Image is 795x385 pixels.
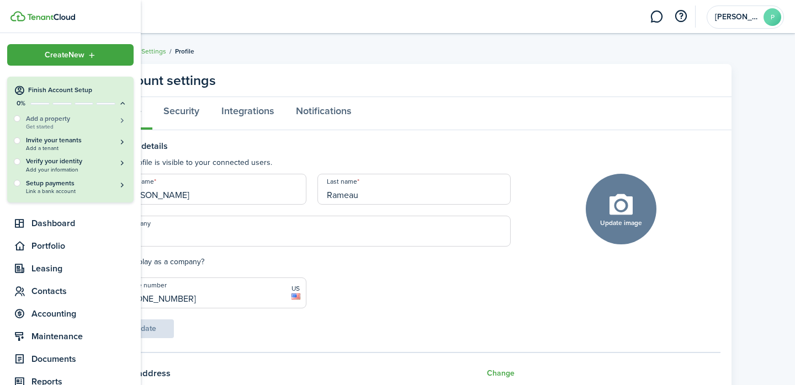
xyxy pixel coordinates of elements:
a: Add a propertyGet started [26,114,127,130]
span: Leasing [31,262,134,275]
button: Verify your identityAdd your information [26,157,127,173]
a: Integrations [210,97,285,130]
button: Open resource center [671,7,690,26]
h4: Finish Account Setup [28,85,127,95]
div: Finish Account Setup0% [7,114,134,202]
span: Profile [175,46,194,56]
panel-main-title: Account settings [113,70,216,91]
button: Invite your tenantsAdd a tenant [26,136,127,152]
h5: Add a property [26,114,127,124]
a: Security [152,97,210,130]
span: Dashboard [31,217,134,230]
button: Update image [586,174,656,244]
button: Open menu [7,44,134,66]
img: TenantCloud [27,14,75,20]
span: Portfolio [31,239,134,253]
span: Maintenance [31,330,134,343]
settings-fieldset-description: Your profile is visible to your connected users. [113,157,511,168]
span: US [291,284,300,293]
h5: Invite your tenants [26,136,127,145]
span: Add your information [26,167,127,173]
img: TenantCloud [10,11,25,22]
span: Create New [45,51,84,59]
span: Link a bank account [26,188,127,194]
span: Documents [31,352,134,366]
avatar-text: P [764,8,781,26]
label: Display as a company? [113,258,204,266]
span: Contacts [31,285,134,298]
button: Change [487,367,515,381]
h3: Email address [113,367,171,381]
span: Patricia [715,13,759,21]
button: Finish Account Setup0% [7,77,134,108]
span: Accounting [31,307,134,320]
a: Setup paymentsLink a bank account [26,178,127,194]
h5: Verify your identity [26,157,127,166]
h5: Setup payments [26,178,127,188]
a: Messaging [646,3,667,31]
a: Notifications [285,97,362,130]
p: 0% [14,99,28,108]
a: Settings [141,46,166,56]
span: Add a tenant [26,145,127,151]
settings-fieldset-title: Profile details [113,141,511,151]
span: Get started [26,124,127,130]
